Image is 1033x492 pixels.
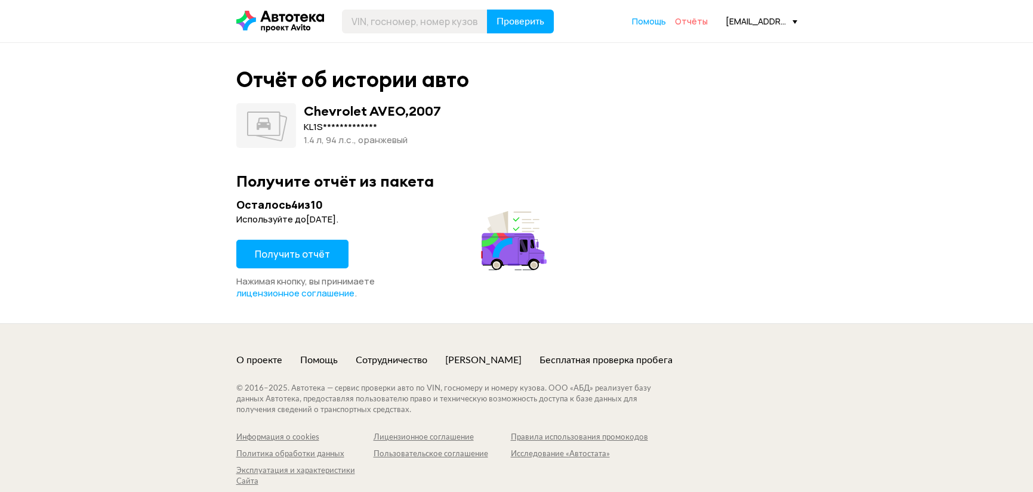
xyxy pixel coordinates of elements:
[632,16,666,27] a: Помощь
[726,16,797,27] div: [EMAIL_ADDRESS][DOMAIN_NAME]
[675,16,708,27] a: Отчёты
[497,17,544,26] span: Проверить
[255,247,330,261] span: Получить отчёт
[236,67,469,92] div: Отчёт об истории авто
[236,240,349,268] button: Получить отчёт
[342,10,488,33] input: VIN, госномер, номер кузова
[374,432,511,443] a: Лицензионное соглашение
[304,134,441,147] div: 1.4 л, 94 л.c., оранжевый
[236,466,374,487] a: Эксплуатация и характеристики Сайта
[300,354,338,367] a: Помощь
[374,449,511,460] a: Пользовательское соглашение
[236,287,354,299] a: лицензионное соглашение
[236,432,374,443] a: Информация о cookies
[236,275,375,299] span: Нажимая кнопку, вы принимаете .
[236,354,282,367] a: О проекте
[236,213,550,225] div: Используйте до [DATE] .
[539,354,673,367] a: Бесплатная проверка пробега
[487,10,554,33] button: Проверить
[511,432,648,443] a: Правила использования промокодов
[236,449,374,460] a: Политика обработки данных
[356,354,427,367] a: Сотрудничество
[236,197,550,212] div: Осталось 4 из 10
[236,172,797,190] div: Получите отчёт из пакета
[445,354,522,367] a: [PERSON_NAME]
[304,103,441,119] div: Chevrolet AVEO , 2007
[236,287,354,299] span: лицензионное соглашение
[236,383,675,416] div: © 2016– 2025 . Автотека — сервис проверки авто по VIN, госномеру и номеру кузова. ООО «АБД» реали...
[511,449,648,460] a: Исследование «Автостата»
